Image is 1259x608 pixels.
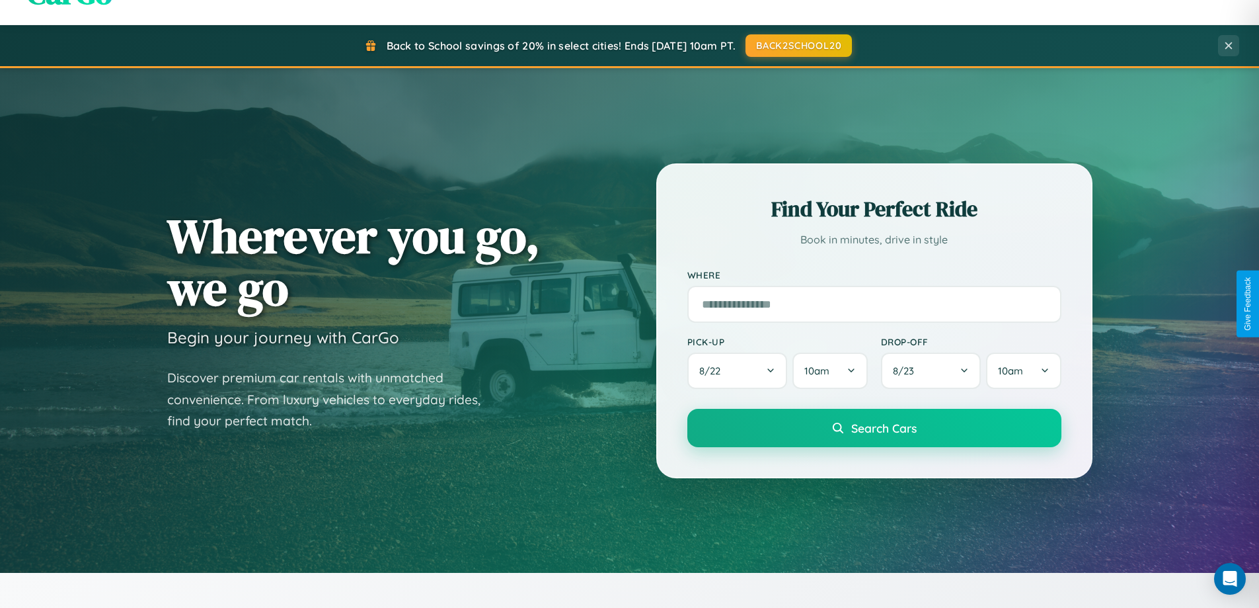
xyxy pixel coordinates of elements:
[167,327,399,347] h3: Begin your journey with CarGo
[687,336,868,347] label: Pick-up
[687,230,1061,249] p: Book in minutes, drive in style
[699,365,727,377] span: 8 / 22
[998,365,1023,377] span: 10am
[687,409,1061,447] button: Search Cars
[687,269,1061,281] label: Where
[893,365,921,377] span: 8 / 23
[687,353,788,389] button: 8/22
[792,353,867,389] button: 10am
[687,195,1061,224] h2: Find Your Perfect Ride
[745,34,852,57] button: BACK2SCHOOL20
[881,336,1061,347] label: Drop-off
[1243,277,1252,331] div: Give Feedback
[881,353,981,389] button: 8/23
[387,39,736,52] span: Back to School savings of 20% in select cities! Ends [DATE] 10am PT.
[804,365,829,377] span: 10am
[167,210,540,314] h1: Wherever you go, we go
[1214,563,1246,595] div: Open Intercom Messenger
[986,353,1061,389] button: 10am
[851,421,917,435] span: Search Cars
[167,367,498,432] p: Discover premium car rentals with unmatched convenience. From luxury vehicles to everyday rides, ...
